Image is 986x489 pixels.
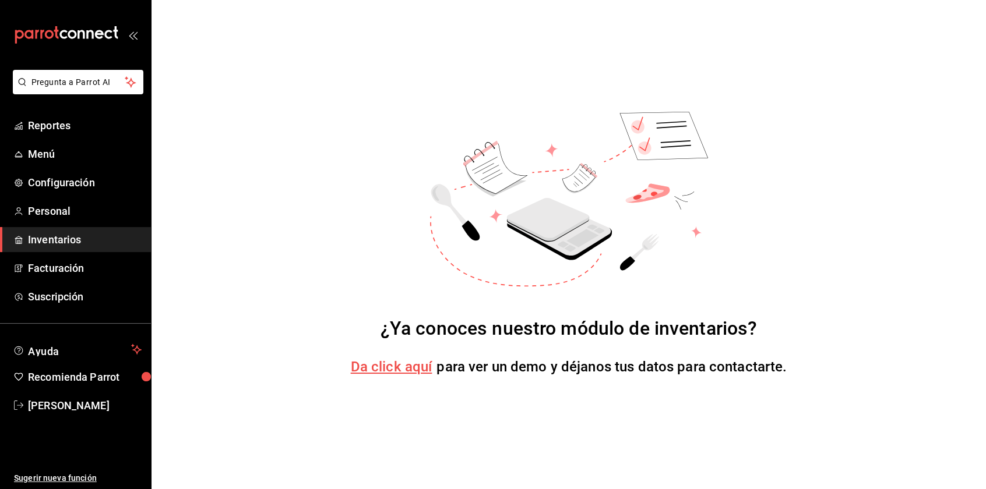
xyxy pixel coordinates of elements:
span: Recomienda Parrot [28,369,142,385]
span: Ayuda [28,342,126,356]
span: Reportes [28,118,142,133]
a: Da click aquí [351,359,432,375]
span: Facturación [28,260,142,276]
button: open_drawer_menu [128,30,138,40]
button: Pregunta a Parrot AI [13,70,143,94]
span: Sugerir nueva función [14,472,142,484]
span: Inventarios [28,232,142,247]
a: Pregunta a Parrot AI [8,84,143,97]
span: Suscripción [28,289,142,304]
div: ¿Ya conoces nuestro módulo de inventarios? [381,314,758,342]
span: Personal [28,203,142,219]
span: [PERSON_NAME] [28,398,142,413]
span: Pregunta a Parrot AI [31,76,125,88]
span: Configuración [28,175,142,190]
span: Menú [28,146,142,162]
span: para ver un demo y déjanos tus datos para contactarte. [436,359,787,375]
